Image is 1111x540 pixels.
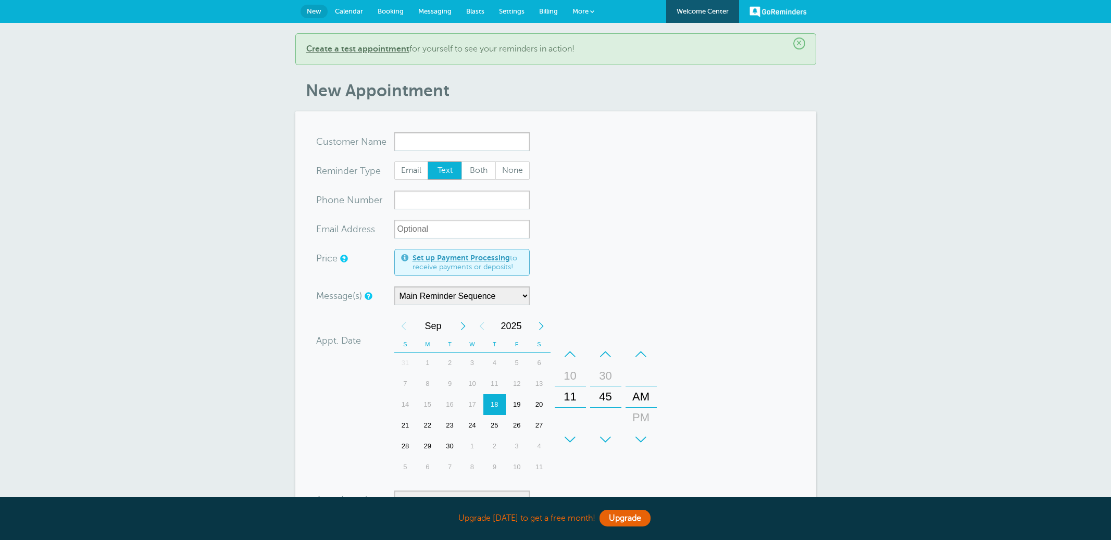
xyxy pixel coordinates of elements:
[394,336,417,353] th: S
[483,373,506,394] div: 11
[506,415,528,436] div: 26
[394,373,417,394] div: 7
[316,336,361,345] label: Appt. Date
[439,394,461,415] div: Tuesday, September 16
[316,254,338,263] label: Price
[506,436,528,457] div: 3
[416,436,439,457] div: Monday, September 29
[461,373,483,394] div: 10
[461,353,483,373] div: Wednesday, September 3
[528,457,551,478] div: 11
[528,394,551,415] div: Saturday, September 20
[413,254,523,272] span: to receive payments or deposits!
[506,353,528,373] div: 5
[428,162,461,180] span: Text
[506,394,528,415] div: 19
[528,353,551,373] div: 6
[394,353,417,373] div: Sunday, August 31
[528,394,551,415] div: 20
[413,254,510,262] a: Set up Payment Processing
[439,394,461,415] div: 16
[528,373,551,394] div: 13
[532,316,551,336] div: Next Year
[454,316,472,336] div: Next Month
[333,137,368,146] span: tomer N
[461,457,483,478] div: 8
[439,457,461,478] div: Tuesday, October 7
[439,373,461,394] div: 9
[378,7,404,15] span: Booking
[793,37,805,49] span: ×
[506,373,528,394] div: 12
[528,373,551,394] div: Saturday, September 13
[528,457,551,478] div: Saturday, October 11
[528,415,551,436] div: Saturday, September 27
[394,415,417,436] div: Sunday, September 21
[506,394,528,415] div: Friday, September 19
[483,373,506,394] div: Thursday, September 11
[335,7,363,15] span: Calendar
[558,386,583,407] div: 11
[439,436,461,457] div: Tuesday, September 30
[306,44,805,54] p: for yourself to see your reminders in action!
[416,457,439,478] div: Monday, October 6
[483,457,506,478] div: Thursday, October 9
[394,373,417,394] div: Sunday, September 7
[316,137,333,146] span: Cus
[629,386,654,407] div: AM
[461,436,483,457] div: Wednesday, October 1
[394,394,417,415] div: 14
[301,5,328,18] a: New
[416,394,439,415] div: 15
[506,436,528,457] div: Friday, October 3
[461,415,483,436] div: 24
[306,44,409,54] a: Create a test appointment
[506,415,528,436] div: Friday, September 26
[499,7,525,15] span: Settings
[394,161,429,180] label: Email
[439,353,461,373] div: 2
[528,336,551,353] th: S
[483,457,506,478] div: 9
[466,7,484,15] span: Blasts
[416,457,439,478] div: 6
[528,415,551,436] div: 27
[416,394,439,415] div: Monday, September 15
[483,436,506,457] div: 2
[462,162,495,180] span: Both
[316,191,394,209] div: mber
[316,220,394,238] div: ress
[506,373,528,394] div: Friday, September 12
[307,7,321,15] span: New
[416,373,439,394] div: Monday, September 8
[491,316,532,336] span: 2025
[394,457,417,478] div: Sunday, October 5
[394,220,530,238] input: Optional
[506,353,528,373] div: Friday, September 5
[316,166,381,175] label: Reminder Type
[558,366,583,386] div: 10
[394,436,417,457] div: Sunday, September 28
[340,255,346,262] a: An optional price for the appointment. If you set a price, you can include a payment link in your...
[461,394,483,415] div: 17
[461,336,483,353] th: W
[316,132,394,151] div: ame
[416,353,439,373] div: 1
[539,7,558,15] span: Billing
[600,510,651,526] a: Upgrade
[483,353,506,373] div: Thursday, September 4
[555,344,586,450] div: Hours
[394,353,417,373] div: 31
[365,293,371,299] a: Simple templates and custom messages will use the reminder schedule set under Settings > Reminder...
[316,224,334,234] span: Ema
[483,415,506,436] div: Thursday, September 25
[528,353,551,373] div: Saturday, September 6
[416,336,439,353] th: M
[306,81,816,101] h1: New Appointment
[428,161,462,180] label: Text
[472,316,491,336] div: Previous Year
[483,353,506,373] div: 4
[461,436,483,457] div: 1
[416,415,439,436] div: Monday, September 22
[483,394,506,415] div: 18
